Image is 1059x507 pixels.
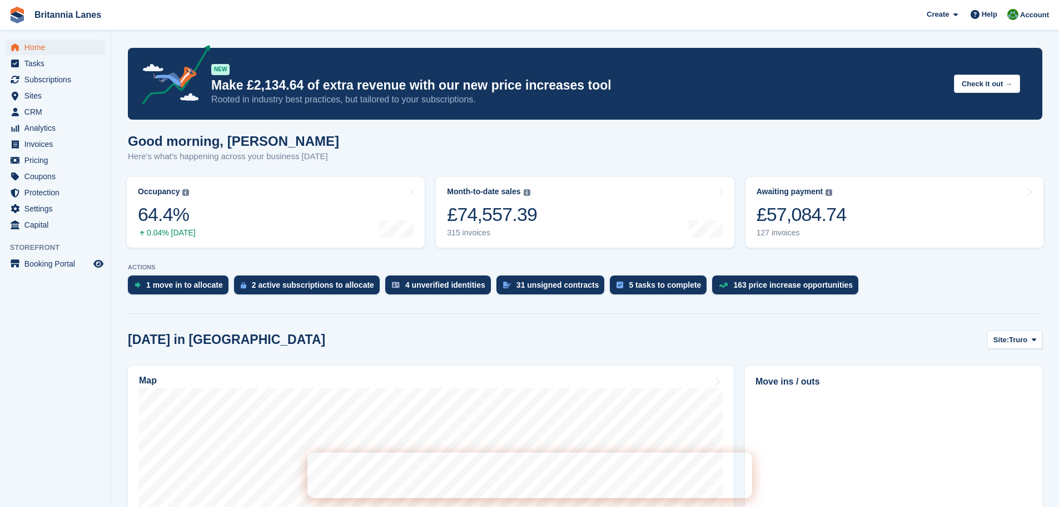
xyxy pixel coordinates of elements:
img: move_ins_to_allocate_icon-fdf77a2bb77ea45bf5b3d319d69a93e2d87916cf1d5bf7949dd705db3b84f3ca.svg [135,282,141,288]
a: menu [6,40,105,55]
a: Preview store [92,257,105,270]
a: 4 unverified identities [385,275,496,300]
div: 5 tasks to complete [629,280,701,289]
img: icon-info-grey-7440780725fd019a000dd9b08b2336e03edf1995a4989e88bcd33f0948082b44.svg [182,189,189,196]
div: 4 unverified identities [405,280,485,289]
span: Truro [1009,334,1027,346]
a: menu [6,201,105,216]
p: ACTIONS [128,264,1042,271]
p: Here's what's happening across your business [DATE] [128,150,339,163]
span: Create [927,9,949,20]
span: Settings [24,201,91,216]
a: Occupancy 64.4% 0.04% [DATE] [127,177,425,248]
a: menu [6,88,105,104]
div: 1 move in to allocate [146,280,223,289]
a: 1 move in to allocate [128,275,234,300]
p: Rooted in industry best practices, but tailored to your subscriptions. [211,93,945,106]
div: NEW [211,64,230,75]
h2: Move ins / outs [755,375,1032,388]
span: Tasks [24,56,91,71]
span: CRM [24,104,91,120]
img: icon-info-grey-7440780725fd019a000dd9b08b2336e03edf1995a4989e88bcd33f0948082b44.svg [826,189,832,196]
span: Capital [24,217,91,233]
a: menu [6,217,105,233]
div: 163 price increase opportunities [733,280,853,289]
img: price-adjustments-announcement-icon-8257ccfd72463d97f412b2fc003d46551f7dbcb40ab6d574587a9cd5c0d94... [133,45,211,109]
div: 2 active subscriptions to allocate [252,280,374,289]
span: Account [1020,9,1049,21]
img: Matt Lane [1007,9,1018,20]
img: active_subscription_to_allocate_icon-d502201f5373d7db506a760aba3b589e785aa758c864c3986d89f69b8ff3... [241,282,246,289]
img: contract_signature_icon-13c848040528278c33f63329250d36e43548de30e8caae1d1a13099fd9432cc5.svg [503,282,511,288]
button: Check it out → [954,75,1020,93]
span: Sites [24,88,91,104]
h2: [DATE] in [GEOGRAPHIC_DATA] [128,332,325,347]
div: 127 invoices [757,228,847,238]
div: 64.4% [138,203,196,226]
h1: Good morning, [PERSON_NAME] [128,134,339,149]
span: Coupons [24,169,91,184]
a: menu [6,185,105,200]
span: Booking Portal [24,256,91,272]
div: Occupancy [138,187,180,196]
div: 315 invoices [447,228,537,238]
a: 2 active subscriptions to allocate [234,275,385,300]
span: Help [982,9,997,20]
a: menu [6,169,105,184]
a: menu [6,72,105,87]
a: Britannia Lanes [30,6,106,24]
span: Pricing [24,152,91,168]
span: Subscriptions [24,72,91,87]
a: menu [6,152,105,168]
img: icon-info-grey-7440780725fd019a000dd9b08b2336e03edf1995a4989e88bcd33f0948082b44.svg [524,189,530,196]
a: menu [6,56,105,71]
h2: Map [139,376,157,386]
div: 31 unsigned contracts [516,280,599,289]
a: 31 unsigned contracts [496,275,610,300]
a: Awaiting payment £57,084.74 127 invoices [745,177,1043,248]
a: Month-to-date sales £74,557.39 315 invoices [436,177,734,248]
a: menu [6,256,105,272]
span: Analytics [24,120,91,136]
img: stora-icon-8386f47178a22dfd0bd8f6a31ec36ba5ce8667c1dd55bd0f319d3a0aa187defe.svg [9,7,26,23]
img: verify_identity-adf6edd0f0f0b5bbfe63781bf79b02c33cf7c696d77639b501bdc392416b5a36.svg [392,282,400,288]
div: Awaiting payment [757,187,823,196]
div: £74,557.39 [447,203,537,226]
p: Make £2,134.64 of extra revenue with our new price increases tool [211,77,945,93]
img: price_increase_opportunities-93ffe204e8149a01c8c9dc8f82e8f89637d9d84a8eef4429ea346261dce0b2c0.svg [719,283,728,288]
span: Storefront [10,242,111,253]
span: Home [24,40,91,55]
img: task-75834270c22a3079a89374b754ae025e5fb1db73e45f91037f5363f120a921f8.svg [616,282,623,288]
div: £57,084.74 [757,203,847,226]
a: 163 price increase opportunities [712,275,864,300]
a: menu [6,136,105,152]
div: Month-to-date sales [447,187,520,196]
button: Site: Truro [987,331,1042,349]
div: 0.04% [DATE] [138,228,196,238]
span: Site: [993,334,1009,346]
a: 5 tasks to complete [610,275,712,300]
a: menu [6,120,105,136]
a: menu [6,104,105,120]
iframe: Intercom live chat banner [307,452,752,498]
span: Protection [24,185,91,200]
span: Invoices [24,136,91,152]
